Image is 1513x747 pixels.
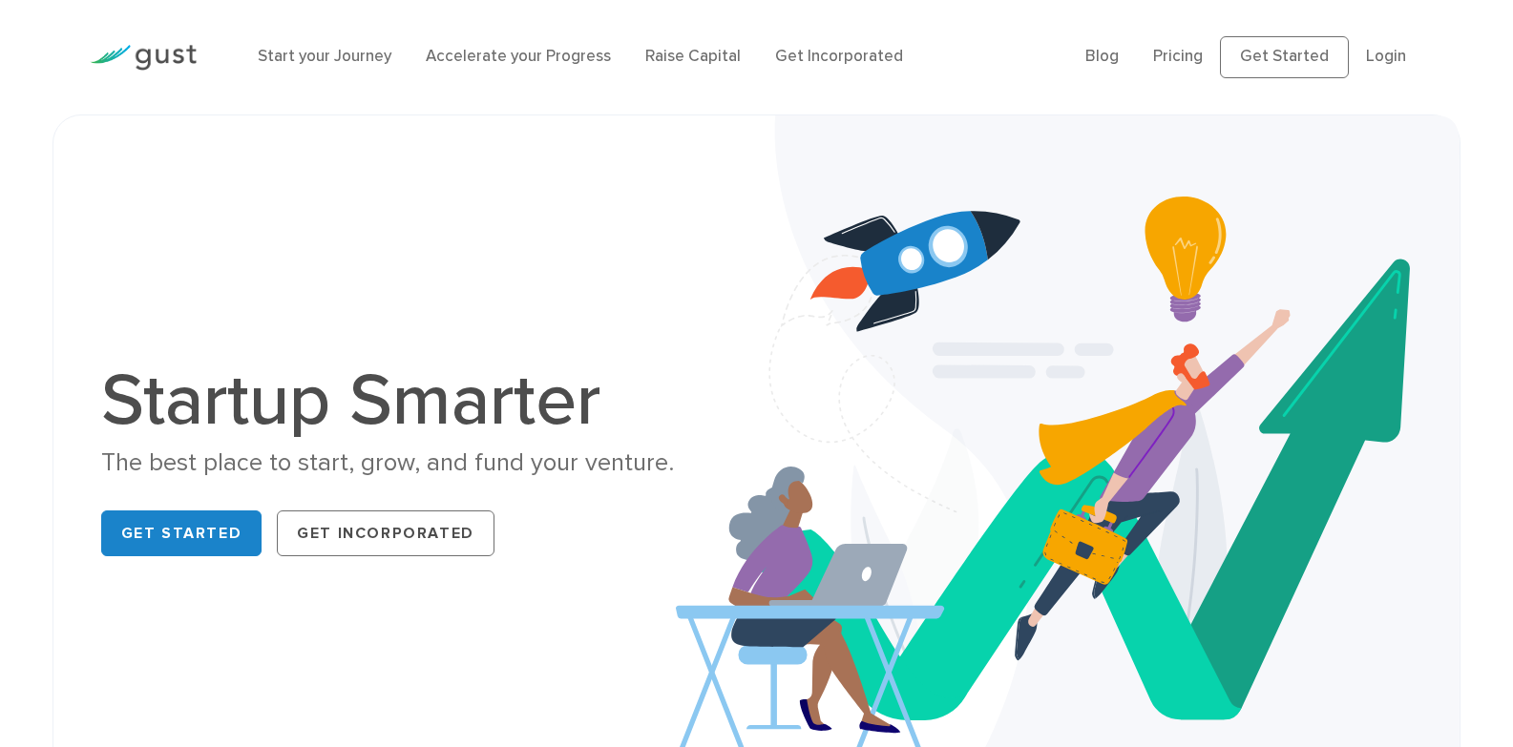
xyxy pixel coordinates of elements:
[101,510,263,556] a: Get Started
[645,47,741,66] a: Raise Capital
[101,364,743,437] h1: Startup Smarter
[426,47,611,66] a: Accelerate your Progress
[1153,47,1203,66] a: Pricing
[775,47,903,66] a: Get Incorporated
[258,47,391,66] a: Start your Journey
[1220,36,1349,78] a: Get Started
[1085,47,1119,66] a: Blog
[277,510,494,556] a: Get Incorporated
[101,446,743,480] div: The best place to start, grow, and fund your venture.
[1366,47,1406,66] a: Login
[90,45,197,71] img: Gust Logo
